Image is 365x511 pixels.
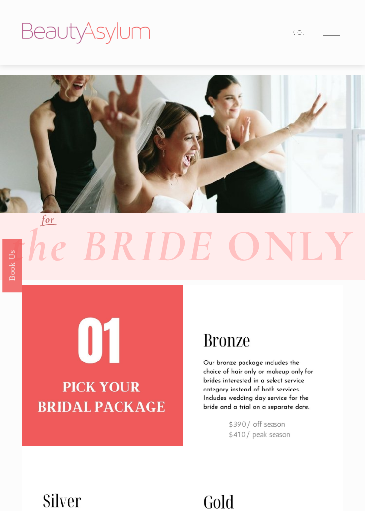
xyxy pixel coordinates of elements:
[42,212,55,226] em: for
[293,28,297,36] span: (
[293,26,307,39] a: 0 items in cart
[227,219,355,273] strong: ONLY
[303,28,307,36] span: )
[5,285,199,446] img: bridal%2Bpackage.jpg
[182,285,343,446] img: PACKAGES FOR THE BRIDE
[11,219,214,273] em: the BRIDE
[22,22,150,44] img: Beauty Asylum | Bridal Hair &amp; Makeup Charlotte &amp; Atlanta
[2,238,22,292] a: Book Us
[297,28,304,36] span: 0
